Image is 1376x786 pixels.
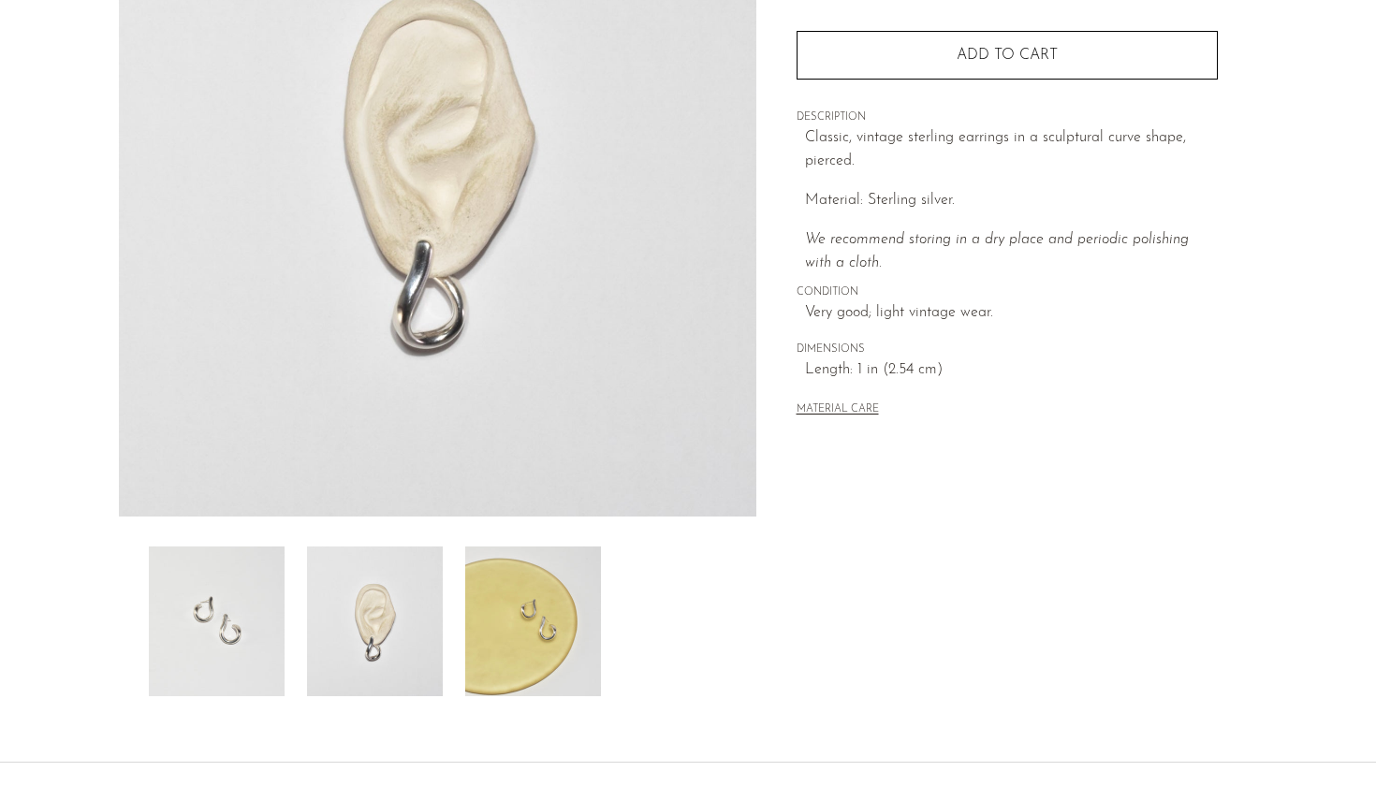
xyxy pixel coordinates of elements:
span: DIMENSIONS [797,342,1218,358]
img: Sterling Curve Earrings [307,546,443,696]
em: We recommend storing in a dry place and periodic polishing with a cloth. [805,232,1189,271]
span: Length: 1 in (2.54 cm) [805,358,1218,383]
span: Very good; light vintage wear. [805,301,1218,326]
img: Sterling Curve Earrings [465,546,601,696]
p: Classic, vintage sterling earrings in a sculptural curve shape, pierced. [805,126,1218,174]
button: Add to cart [797,31,1218,80]
span: DESCRIPTION [797,109,1218,126]
img: Sterling Curve Earrings [149,546,285,696]
p: Material: Sterling silver. [805,189,1218,213]
span: CONDITION [797,284,1218,301]
button: MATERIAL CARE [797,403,879,417]
span: Add to cart [957,48,1058,63]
